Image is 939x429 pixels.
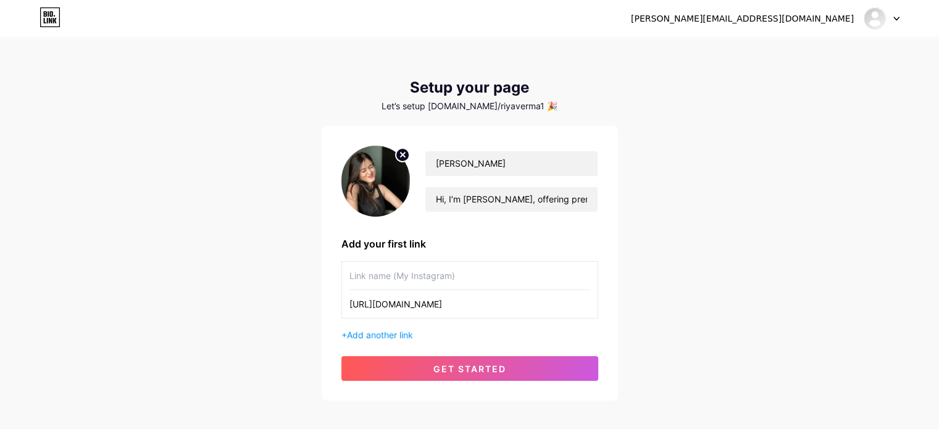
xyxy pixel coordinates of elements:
[322,79,618,96] div: Setup your page
[631,12,854,25] div: [PERSON_NAME][EMAIL_ADDRESS][DOMAIN_NAME]
[349,290,590,318] input: URL (https://instagram.com/yourname)
[433,364,506,374] span: get started
[341,236,598,251] div: Add your first link
[341,328,598,341] div: +
[425,187,597,212] input: bio
[322,101,618,111] div: Let’s setup [DOMAIN_NAME]/riyaverma1 🎉
[349,262,590,289] input: Link name (My Instagram)
[341,356,598,381] button: get started
[425,151,597,176] input: Your name
[341,146,411,217] img: profile pic
[863,7,887,30] img: riyaverma1
[347,330,413,340] span: Add another link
